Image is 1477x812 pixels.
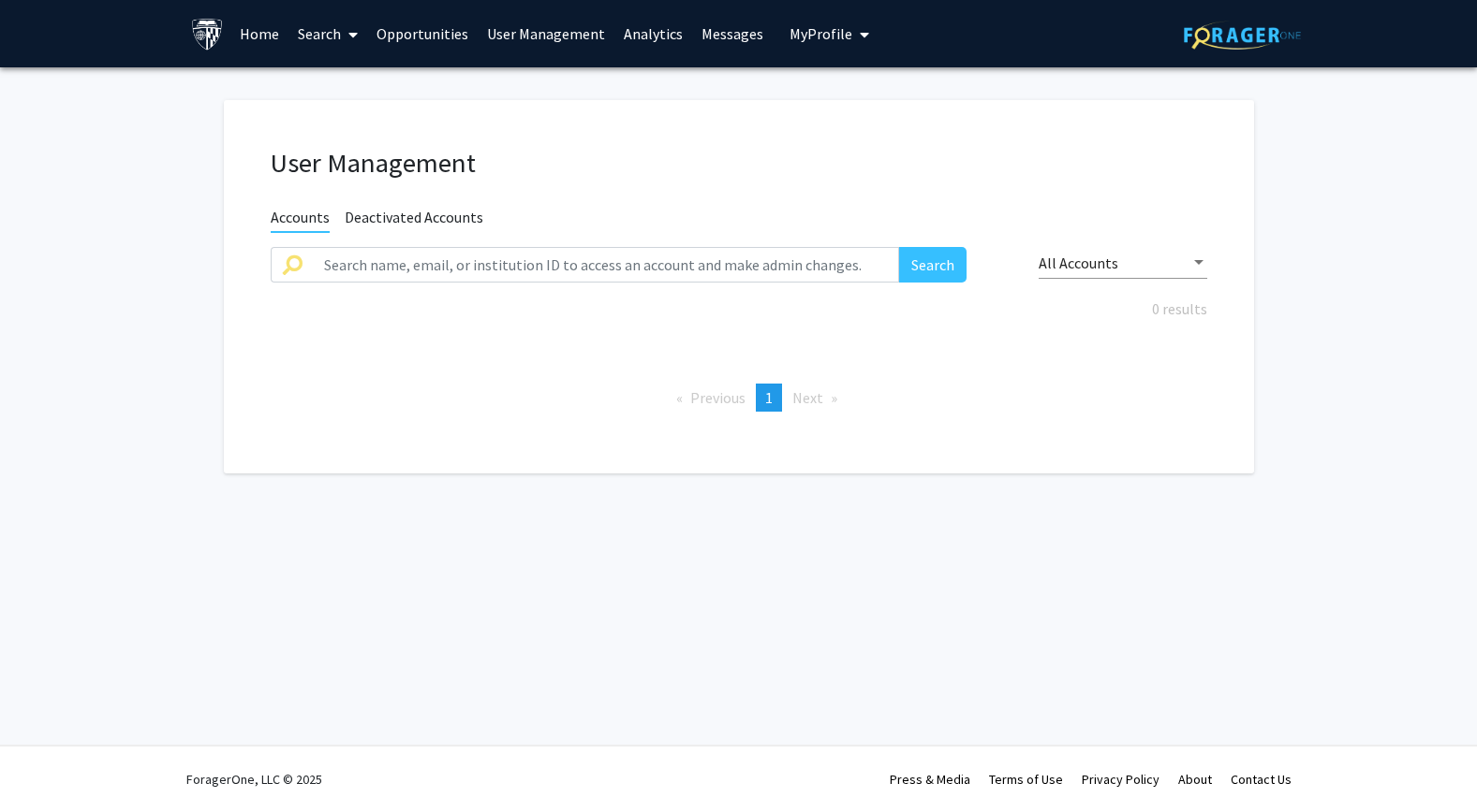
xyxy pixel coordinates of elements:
button: Search [899,247,967,283]
a: Terms of Use [989,771,1063,788]
iframe: Chat [14,728,80,798]
span: Deactivated Accounts [345,208,483,231]
a: Opportunities [367,1,478,66]
span: Previous [690,388,746,407]
div: ForagerOne, LLC © 2025 [186,747,322,812]
a: Messages [692,1,773,66]
span: My Profile [790,24,852,43]
span: Accounts [271,208,330,233]
ul: Pagination [271,384,1207,412]
span: Next [792,388,823,407]
span: 1 [765,388,773,407]
a: Search [288,1,367,66]
a: Home [230,1,288,66]
a: Contact Us [1231,771,1292,788]
span: All Accounts [1039,254,1118,272]
img: Johns Hopkins University Logo [191,18,224,51]
a: User Management [478,1,614,66]
a: Privacy Policy [1082,771,1159,788]
input: Search name, email, or institution ID to access an account and make admin changes. [313,247,900,283]
div: 0 results [257,297,1221,320]
a: Analytics [614,1,692,66]
a: About [1178,771,1212,788]
a: Press & Media [890,771,970,788]
h1: User Management [271,147,1207,180]
img: ForagerOne Logo [1184,21,1301,50]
